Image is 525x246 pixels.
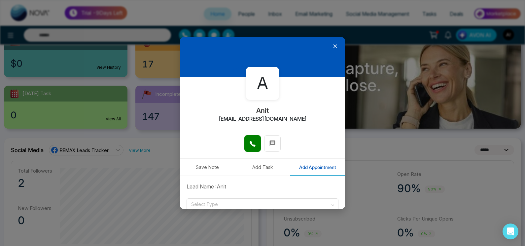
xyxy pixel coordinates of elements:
button: Add Appointment [290,159,345,176]
span: A [257,71,268,96]
button: Add Task [235,159,290,176]
h2: Anit [256,106,269,114]
div: Lead Name : Anit [183,183,342,190]
div: Open Intercom Messenger [503,224,518,239]
button: Save Note [180,159,235,176]
h2: [EMAIL_ADDRESS][DOMAIN_NAME] [219,116,307,122]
